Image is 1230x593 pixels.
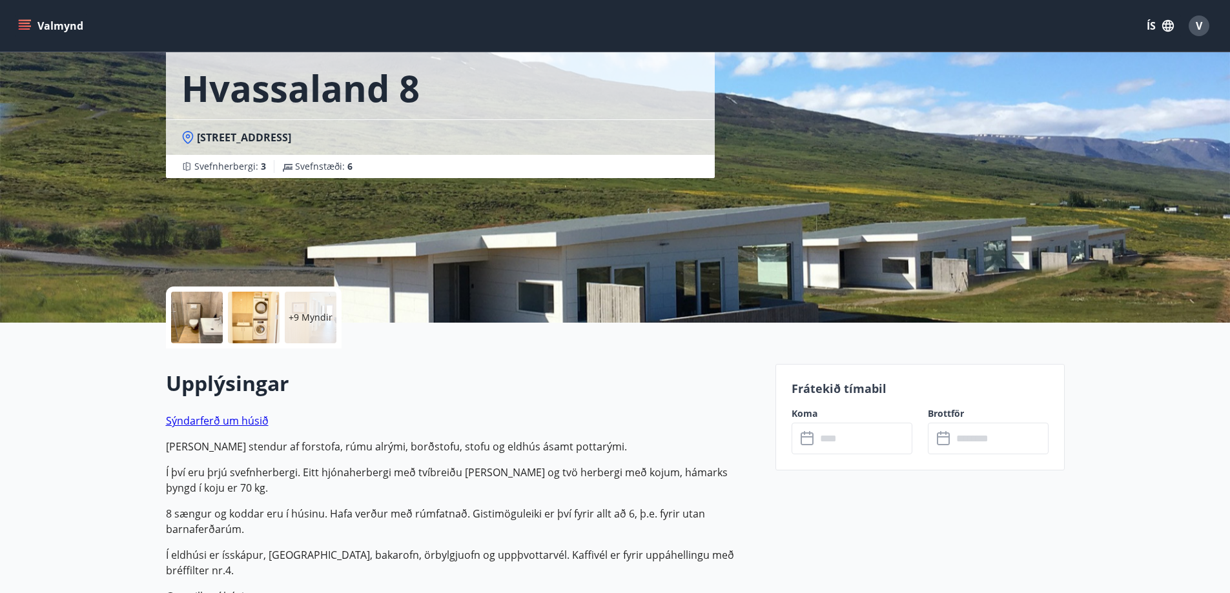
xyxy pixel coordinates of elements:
label: Brottför [928,407,1049,420]
a: Sýndarferð um húsið [166,414,269,428]
p: +9 Myndir [289,311,333,324]
button: menu [15,14,88,37]
p: Í eldhúsi er ísskápur, [GEOGRAPHIC_DATA], bakarofn, örbylgjuofn og uppþvottarvél. Kaffivél er fyr... [166,547,760,578]
span: Svefnherbergi : [194,160,266,173]
span: [STREET_ADDRESS] [197,130,291,145]
p: [PERSON_NAME] stendur af forstofa, rúmu alrými, borðstofu, stofu og eldhús ásamt pottarými. [166,439,760,454]
button: ÍS [1140,14,1181,37]
span: 3 [261,160,266,172]
p: Í því eru þrjú svefnherbergi. Eitt hjónaherbergi með tvíbreiðu [PERSON_NAME] og tvö herbergi með ... [166,465,760,496]
h2: Upplýsingar [166,369,760,397]
span: V [1196,19,1202,33]
span: Svefnstæði : [295,160,353,173]
h1: Hvassaland 8 [181,63,420,112]
p: 8 sængur og koddar eru í húsinu. Hafa verður með rúmfatnað. Gistimöguleiki er því fyrir allt að 6... [166,506,760,537]
button: V [1184,10,1215,41]
span: 6 [347,160,353,172]
p: Frátekið tímabil [792,380,1049,397]
label: Koma [792,407,912,420]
